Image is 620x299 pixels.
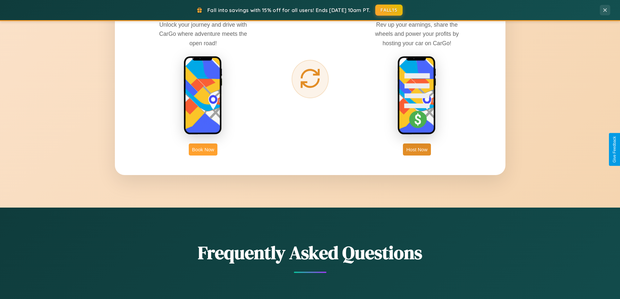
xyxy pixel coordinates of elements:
img: host phone [397,56,436,135]
div: Give Feedback [612,136,617,163]
p: Unlock your journey and drive with CarGo where adventure meets the open road! [154,20,252,48]
button: Book Now [189,143,217,156]
h2: Frequently Asked Questions [115,240,505,265]
p: Rev up your earnings, share the wheels and power your profits by hosting your car on CarGo! [368,20,466,48]
button: FALL15 [375,5,403,16]
button: Host Now [403,143,431,156]
span: Fall into savings with 15% off for all users! Ends [DATE] 10am PT. [207,7,370,13]
img: rent phone [184,56,223,135]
